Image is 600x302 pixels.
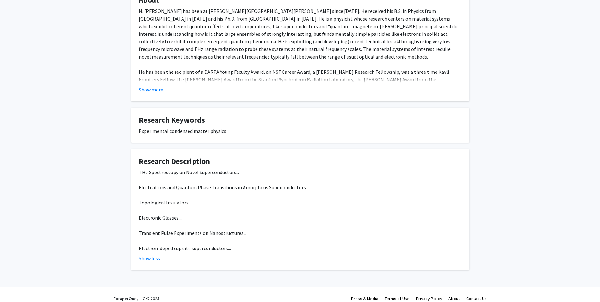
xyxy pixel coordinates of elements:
div: Experimental condensed matter physics [139,127,461,135]
a: Terms of Use [385,296,410,301]
button: Show more [139,86,163,93]
button: Show less [139,255,160,262]
h4: Research Description [139,157,461,166]
div: N. [PERSON_NAME] has been at [PERSON_NAME][GEOGRAPHIC_DATA][PERSON_NAME] since [DATE]. He receive... [139,7,461,98]
div: THz Spectroscopy on Novel Superconductors... Fluctuations and Quantum Phase Transitions in Amorph... [139,168,461,252]
a: Contact Us [466,296,487,301]
a: Privacy Policy [416,296,442,301]
a: About [448,296,460,301]
a: Press & Media [351,296,378,301]
iframe: Chat [5,274,27,297]
h4: Research Keywords [139,116,461,125]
